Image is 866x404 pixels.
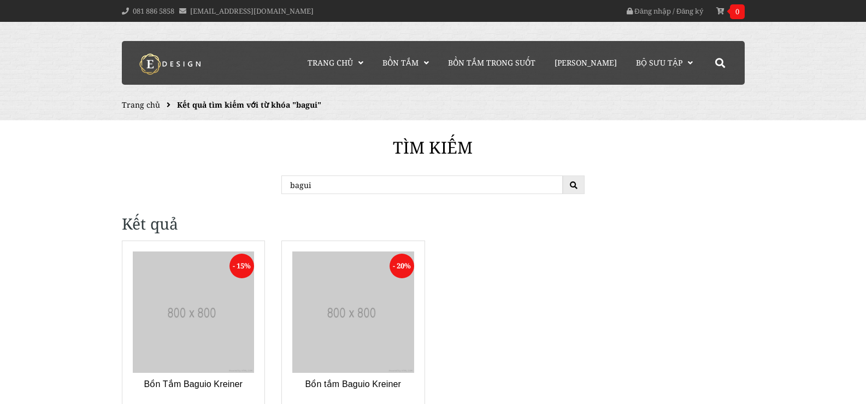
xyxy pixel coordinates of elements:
a: Trang chủ [122,99,160,110]
img: logo Kreiner Germany - Edesign Interior [130,53,212,75]
a: Trang chủ [299,41,372,85]
span: Bồn Tắm Trong Suốt [448,57,535,68]
strong: Kết quả tìm kiếm với từ khóa "bagui" [177,99,321,110]
a: Bồn tắm Baguio Kreiner [305,379,401,389]
span: Bồn Tắm [382,57,419,68]
a: [PERSON_NAME] [546,41,625,85]
span: - 15% [229,254,254,278]
span: / [673,6,675,16]
span: [PERSON_NAME] [555,57,617,68]
h1: Tìm kiếm [122,125,745,170]
span: 0 [730,4,745,19]
a: Bồn Tắm Baguio Kreiner [144,379,243,389]
a: 081 886 5858 [133,6,174,16]
input: Tìm kiếm ... [281,175,563,194]
a: Bồn Tắm [374,41,437,85]
span: Trang chủ [308,57,353,68]
span: - 20% [390,254,414,278]
a: Bộ Sưu Tập [628,41,701,85]
h1: Kết quả [122,213,745,235]
a: [EMAIL_ADDRESS][DOMAIN_NAME] [190,6,314,16]
span: Bộ Sưu Tập [636,57,682,68]
a: Bồn Tắm Trong Suốt [440,41,544,85]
